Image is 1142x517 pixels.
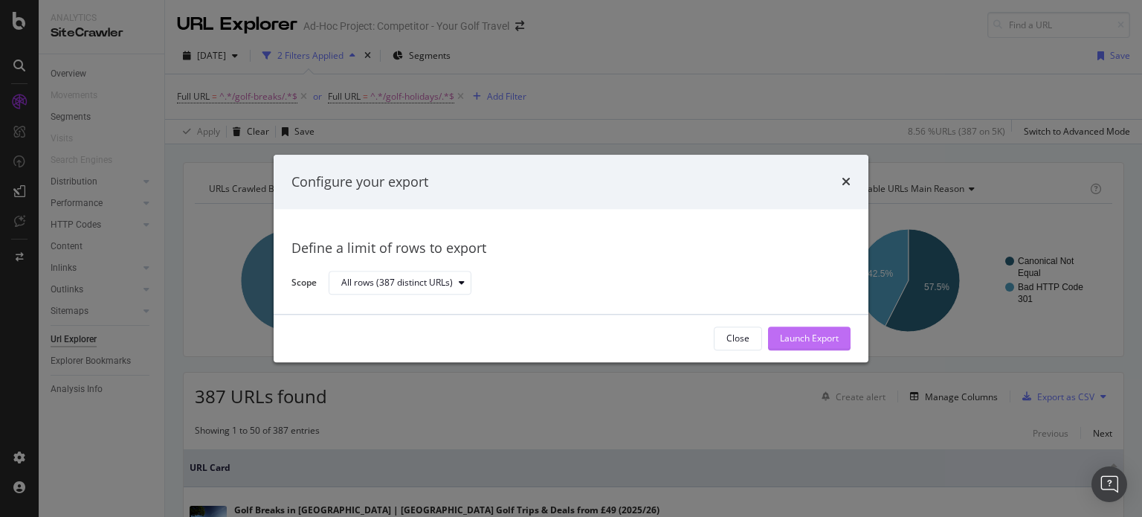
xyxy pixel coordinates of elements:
button: All rows (387 distinct URLs) [329,272,471,295]
div: Close [726,333,749,345]
div: Define a limit of rows to export [291,240,851,259]
div: Configure your export [291,173,428,192]
button: Close [714,327,762,350]
button: Launch Export [768,327,851,350]
div: times [842,173,851,192]
div: Open Intercom Messenger [1091,466,1127,502]
div: Launch Export [780,333,839,345]
div: All rows (387 distinct URLs) [341,279,453,288]
div: modal [274,155,868,362]
label: Scope [291,276,317,292]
